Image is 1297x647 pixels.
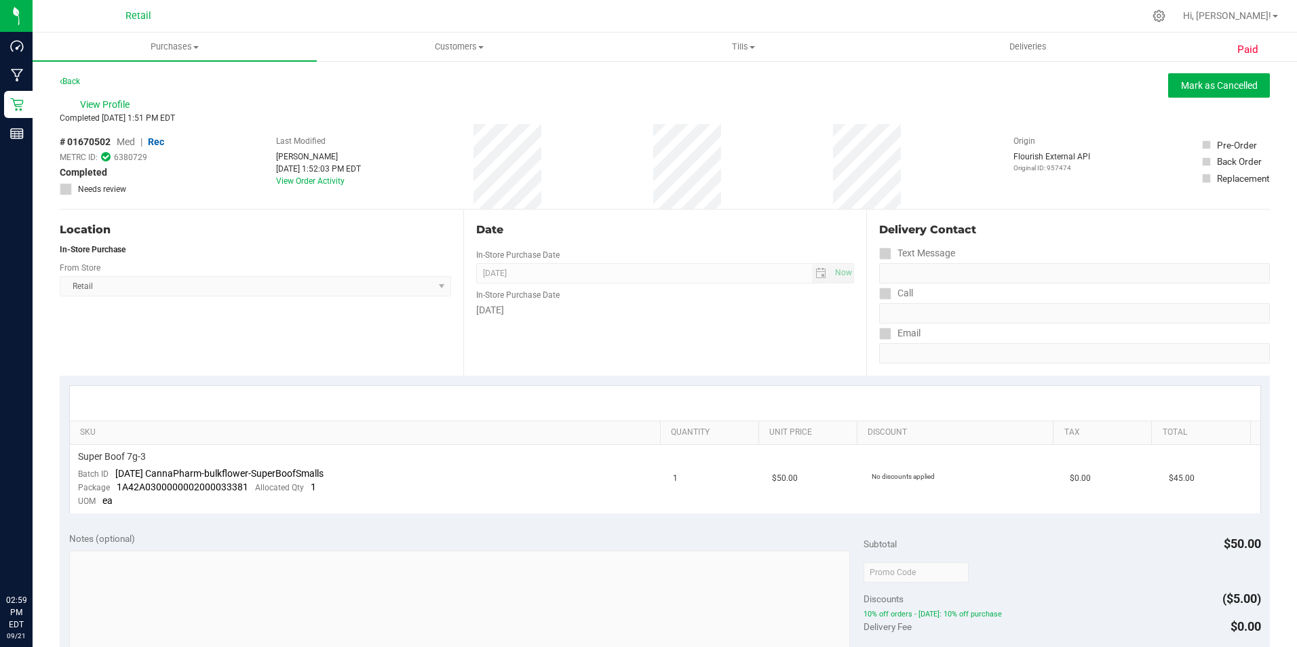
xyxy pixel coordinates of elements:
[60,151,98,163] span: METRC ID:
[864,538,897,549] span: Subtotal
[60,135,111,149] span: # 01670502
[80,98,134,112] span: View Profile
[6,631,26,641] p: 09/21
[60,77,80,86] a: Back
[60,113,175,123] span: Completed [DATE] 1:51 PM EDT
[1231,619,1261,633] span: $0.00
[602,41,885,53] span: Tills
[864,621,912,632] span: Delivery Fee
[60,165,107,180] span: Completed
[276,151,361,163] div: [PERSON_NAME]
[10,127,24,140] inline-svg: Reports
[1013,135,1035,147] label: Origin
[879,303,1270,323] input: Format: (999) 999-9999
[1217,155,1262,168] div: Back Order
[255,483,304,492] span: Allocated Qty
[10,68,24,82] inline-svg: Manufacturing
[33,33,317,61] a: Purchases
[1013,163,1090,173] p: Original ID: 957474
[311,482,316,492] span: 1
[476,303,855,317] div: [DATE]
[115,468,324,479] span: [DATE] CannaPharm-bulkflower-SuperBoofSmalls
[476,222,855,238] div: Date
[769,427,851,438] a: Unit Price
[879,222,1270,238] div: Delivery Contact
[872,473,935,480] span: No discounts applied
[140,136,142,147] span: |
[1222,591,1261,606] span: ($5.00)
[78,469,109,479] span: Batch ID
[991,41,1065,53] span: Deliveries
[60,222,451,238] div: Location
[772,472,798,485] span: $50.00
[602,33,886,61] a: Tills
[317,41,600,53] span: Customers
[33,41,317,53] span: Purchases
[864,609,1261,619] span: 10% off orders - [DATE]: 10% off purchase
[276,135,326,147] label: Last Modified
[1013,151,1090,173] div: Flourish External API
[476,289,560,301] label: In-Store Purchase Date
[125,10,151,22] span: Retail
[879,243,955,263] label: Text Message
[276,176,345,186] a: View Order Activity
[60,262,100,274] label: From Store
[864,562,969,583] input: Promo Code
[101,151,111,163] span: In Sync
[1163,427,1245,438] a: Total
[276,163,361,175] div: [DATE] 1:52:03 PM EDT
[10,39,24,53] inline-svg: Dashboard
[1168,73,1270,98] button: Mark as Cancelled
[117,136,135,147] span: Med
[1237,42,1258,58] span: Paid
[317,33,601,61] a: Customers
[1064,427,1146,438] a: Tax
[886,33,1170,61] a: Deliveries
[10,98,24,111] inline-svg: Retail
[114,151,147,163] span: 6380729
[78,496,96,506] span: UOM
[1183,10,1271,21] span: Hi, [PERSON_NAME]!
[6,594,26,631] p: 02:59 PM EDT
[879,263,1270,283] input: Format: (999) 999-9999
[1217,172,1269,185] div: Replacement
[80,427,655,438] a: SKU
[78,483,110,492] span: Package
[868,427,1048,438] a: Discount
[148,136,164,147] span: Rec
[78,450,146,463] span: Super Boof 7g-3
[879,283,913,303] label: Call
[1150,9,1167,22] div: Manage settings
[1169,472,1195,485] span: $45.00
[673,472,678,485] span: 1
[1070,472,1091,485] span: $0.00
[864,587,904,611] span: Discounts
[671,427,753,438] a: Quantity
[879,323,921,343] label: Email
[476,249,560,261] label: In-Store Purchase Date
[78,183,126,195] span: Needs review
[1181,80,1258,91] span: Mark as Cancelled
[14,538,54,579] iframe: Resource center
[1224,536,1261,551] span: $50.00
[69,533,135,544] span: Notes (optional)
[117,482,248,492] span: 1A42A0300000002000033381
[102,495,113,506] span: ea
[1217,138,1257,152] div: Pre-Order
[60,245,125,254] strong: In-Store Purchase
